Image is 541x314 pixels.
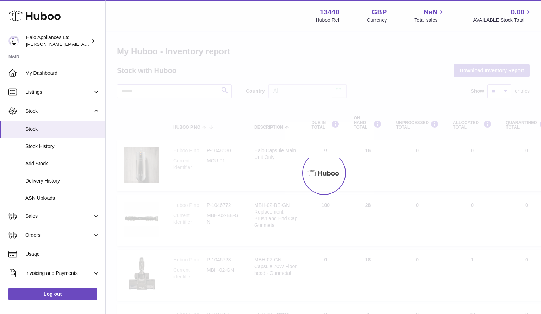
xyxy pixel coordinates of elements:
[316,17,340,24] div: Huboo Ref
[423,7,437,17] span: NaN
[25,70,100,76] span: My Dashboard
[372,7,387,17] strong: GBP
[8,36,19,46] img: paul@haloappliances.com
[25,213,93,220] span: Sales
[320,7,340,17] strong: 13440
[511,7,524,17] span: 0.00
[25,178,100,184] span: Delivery History
[25,143,100,150] span: Stock History
[25,126,100,133] span: Stock
[414,7,446,24] a: NaN Total sales
[25,251,100,258] span: Usage
[26,34,89,48] div: Halo Appliances Ltd
[8,288,97,300] a: Log out
[25,160,100,167] span: Add Stock
[25,89,93,96] span: Listings
[25,270,93,277] span: Invoicing and Payments
[25,195,100,202] span: ASN Uploads
[367,17,387,24] div: Currency
[473,7,533,24] a: 0.00 AVAILABLE Stock Total
[25,108,93,115] span: Stock
[26,41,141,47] span: [PERSON_NAME][EMAIL_ADDRESS][DOMAIN_NAME]
[473,17,533,24] span: AVAILABLE Stock Total
[414,17,446,24] span: Total sales
[25,232,93,239] span: Orders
